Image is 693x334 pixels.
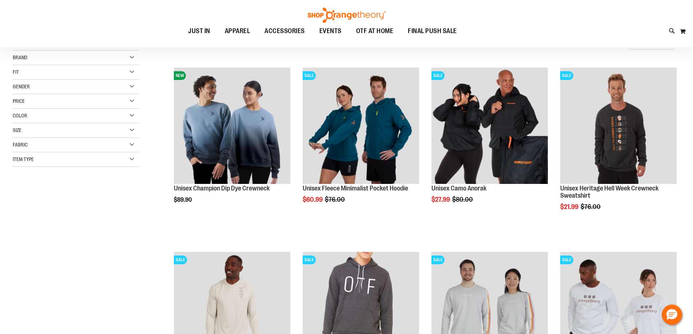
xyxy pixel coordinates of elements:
[218,23,258,39] a: APPAREL
[225,23,250,39] span: APPAREL
[174,71,186,80] span: NEW
[356,23,394,39] span: OTF AT HOME
[13,84,30,89] span: Gender
[13,55,27,60] span: Brand
[431,68,548,184] img: Product image for Unisex Camo Anorak
[13,156,34,162] span: Item Type
[560,185,658,199] a: Unisex Heritage Hell Week Crewneck Sweatshirt
[312,23,349,40] a: EVENTS
[303,185,408,192] a: Unisex Fleece Minimalist Pocket Hoodie
[13,127,21,133] span: Size
[349,23,401,40] a: OTF AT HOME
[181,23,218,40] a: JUST IN
[303,255,316,264] span: SALE
[560,203,580,210] span: $21.99
[303,196,324,203] span: $60.99
[560,68,677,185] a: Product image for Unisex Heritage Hell Week Crewneck SweatshirtSALE
[325,196,346,203] span: $76.00
[431,255,445,264] span: SALE
[401,23,464,40] a: FINAL PUSH SALE
[452,196,474,203] span: $80.00
[560,71,573,80] span: SALE
[174,185,270,192] a: Unisex Champion Dip Dye Crewneck
[174,255,187,264] span: SALE
[581,203,602,210] span: $76.00
[303,68,419,184] img: Unisex Fleece Minimalist Pocket Hoodie
[13,113,27,118] span: Color
[431,71,445,80] span: SALE
[257,23,312,40] a: ACCESSORIES
[13,142,28,148] span: Fabric
[174,197,193,203] span: $89.90
[307,8,387,23] img: Shop Orangetheory
[174,68,290,185] a: Unisex Champion Dip Dye CrewneckNEW
[303,68,419,185] a: Unisex Fleece Minimalist Pocket HoodieSALE
[170,64,294,222] div: product
[560,68,677,184] img: Product image for Unisex Heritage Hell Week Crewneck Sweatshirt
[662,305,682,325] button: Hello, have a question? Let’s chat.
[264,23,305,39] span: ACCESSORIES
[431,68,548,185] a: Product image for Unisex Camo AnorakSALE
[428,64,551,222] div: product
[174,68,290,184] img: Unisex Champion Dip Dye Crewneck
[299,64,423,222] div: product
[431,196,451,203] span: $27.99
[13,98,25,104] span: Price
[408,23,457,39] span: FINAL PUSH SALE
[319,23,342,39] span: EVENTS
[431,185,486,192] a: Unisex Camo Anorak
[560,255,573,264] span: SALE
[188,23,210,39] span: JUST IN
[303,71,316,80] span: SALE
[13,69,19,75] span: Fit
[557,64,680,229] div: product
